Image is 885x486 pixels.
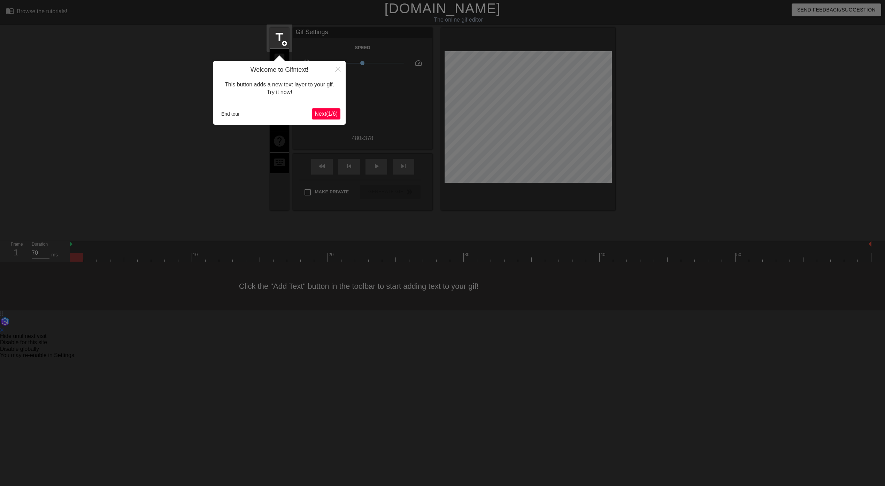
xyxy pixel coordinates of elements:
h4: Welcome to Gifntext! [218,66,340,74]
button: End tour [218,109,243,119]
button: Next [312,108,340,119]
div: This button adds a new text layer to your gif. Try it now! [218,74,340,103]
button: Close [330,61,346,77]
span: Next ( 1 / 6 ) [315,111,338,117]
